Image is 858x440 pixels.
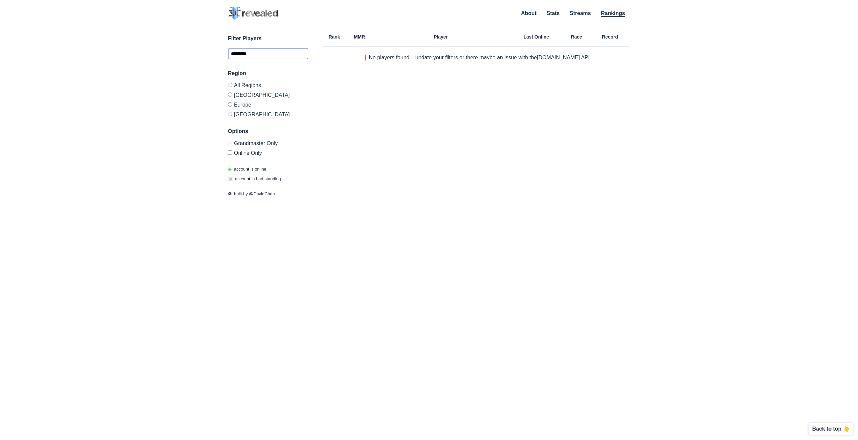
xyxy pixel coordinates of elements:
[228,150,232,155] input: Online Only
[228,166,266,173] p: account is online
[362,55,590,60] p: ❗️No players found... update your filters or there maybe an issue with the
[563,35,590,39] h6: Race
[228,191,232,196] span: 🛠
[537,55,590,60] a: [DOMAIN_NAME] API
[228,35,308,43] h3: Filter Players
[228,69,308,77] h3: Region
[228,191,308,197] p: built by @
[228,83,232,87] input: All Regions
[228,7,278,20] img: SC2 Revealed
[228,112,232,116] input: [GEOGRAPHIC_DATA]
[228,102,232,107] input: Europe
[228,83,308,90] label: All Regions
[228,90,308,100] label: [GEOGRAPHIC_DATA]
[228,176,281,182] p: account in bad standing
[228,127,308,135] h3: Options
[347,35,372,39] h6: MMR
[601,10,625,17] a: Rankings
[547,10,560,16] a: Stats
[228,109,308,117] label: [GEOGRAPHIC_DATA]
[228,100,308,109] label: Europe
[228,92,232,97] input: [GEOGRAPHIC_DATA]
[253,191,275,196] a: DavidChan
[812,426,850,432] p: Back to top 👆
[570,10,591,16] a: Streams
[228,141,308,148] label: Only Show accounts currently in Grandmaster
[322,35,347,39] h6: Rank
[228,148,308,156] label: Only show accounts currently laddering
[228,141,232,145] input: Grandmaster Only
[509,35,563,39] h6: Last Online
[228,176,233,181] span: ☠️
[590,35,630,39] h6: Record
[372,35,509,39] h6: Player
[228,167,232,172] span: ◉
[521,10,537,16] a: About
